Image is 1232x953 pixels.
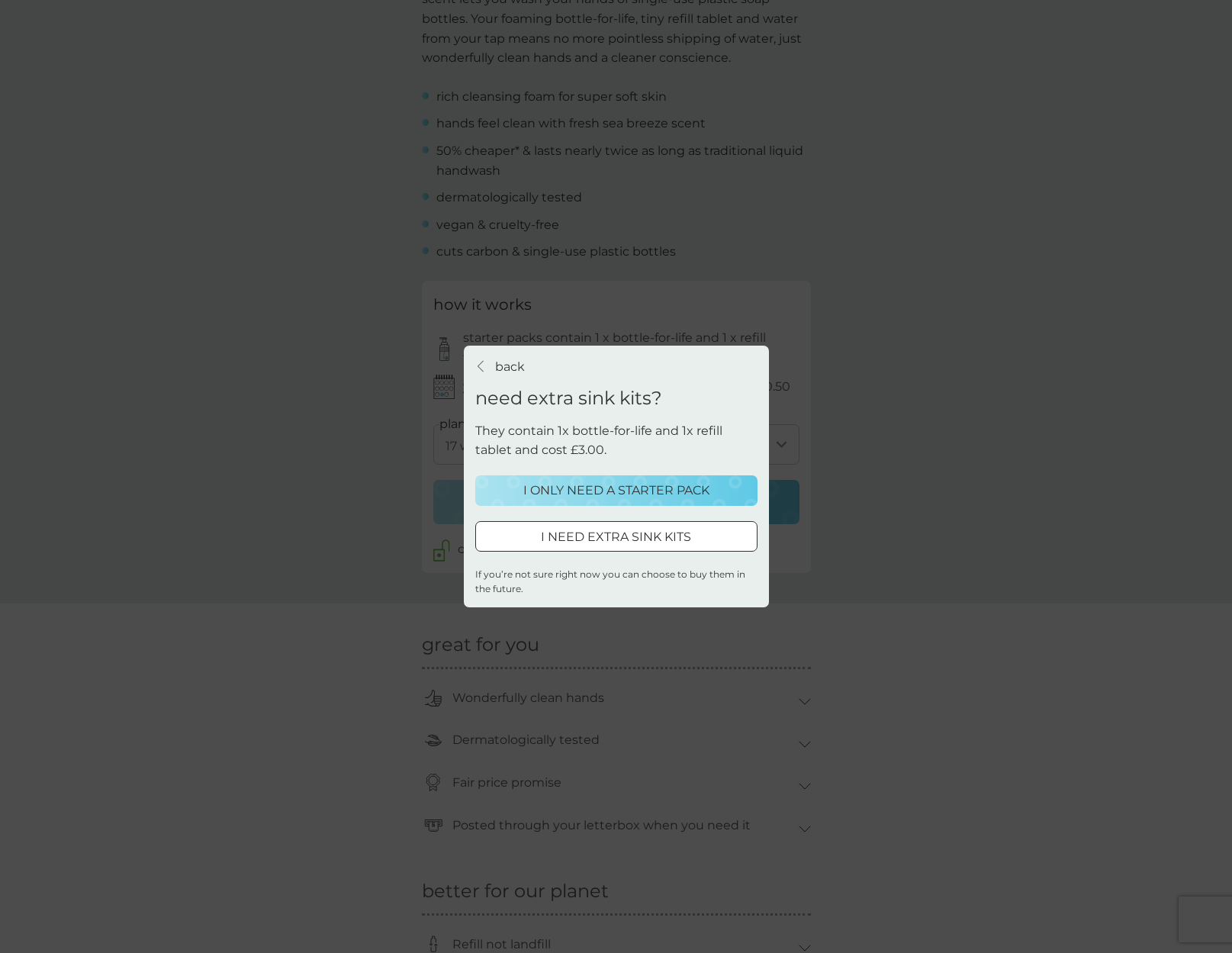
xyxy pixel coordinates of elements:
[475,567,758,596] p: If you’re not sure right now you can choose to buy them in the future.
[475,421,758,460] p: They contain 1x bottle-for-life and 1x refill tablet and cost £3.00.
[495,357,525,377] p: back
[475,521,758,552] button: I NEED EXTRA SINK KITS
[541,527,691,547] p: I NEED EXTRA SINK KITS
[475,388,662,410] h2: need extra sink kits?
[523,481,709,501] p: I ONLY NEED A STARTER PACK
[475,475,758,506] button: I ONLY NEED A STARTER PACK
